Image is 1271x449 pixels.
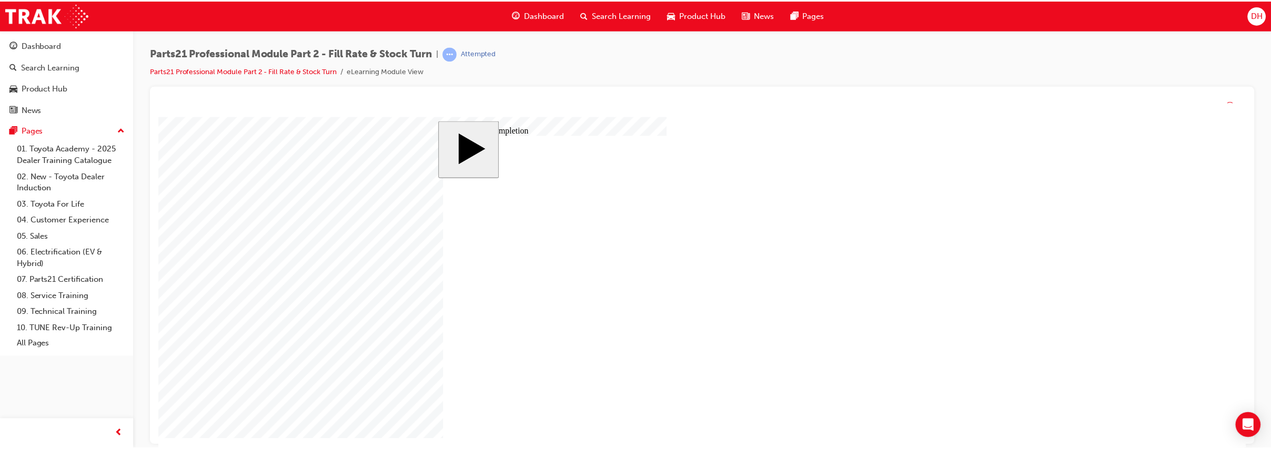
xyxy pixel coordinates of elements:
span: Search Learning [596,9,655,21]
a: pages-iconPages [788,4,838,26]
span: guage-icon [9,41,17,50]
span: search-icon [9,63,17,72]
div: Product Hub [22,82,68,94]
a: 06. Electrification (EV & Hybrid) [13,244,130,272]
a: guage-iconDashboard [507,4,576,26]
a: 05. Sales [13,228,130,244]
span: Pages [808,9,830,21]
a: All Pages [13,336,130,352]
a: 03. Toyota For Life [13,196,130,212]
span: up-icon [118,124,126,138]
span: | [439,47,441,59]
button: Pages [4,121,130,140]
a: Parts21 Professional Module Part 2 - Fill Rate & Stock Turn [151,66,339,75]
button: DashboardSearch LearningProduct HubNews [4,34,130,121]
span: Parts21 Professional Module Part 2 - Fill Rate & Stock Turn [151,47,435,59]
li: eLearning Module View [349,65,427,77]
span: pages-icon [796,8,804,22]
span: News [759,9,779,21]
span: news-icon [9,105,17,115]
a: Search Learning [4,57,130,77]
img: Trak [5,3,89,27]
span: news-icon [747,8,755,22]
div: Pages [22,125,43,137]
span: search-icon [584,8,592,22]
a: Dashboard [4,36,130,55]
a: News [4,100,130,119]
span: prev-icon [116,428,124,441]
a: 09. Technical Training [13,304,130,320]
span: pages-icon [9,126,17,136]
span: Product Hub [684,9,730,21]
div: Search Learning [21,61,80,73]
a: 08. Service Training [13,288,130,304]
a: 01. Toyota Academy - 2025 Dealer Training Catalogue [13,140,130,168]
a: search-iconSearch Learning [576,4,663,26]
a: Product Hub [4,78,130,98]
a: news-iconNews [739,4,788,26]
span: guage-icon [516,8,523,22]
span: car-icon [672,8,680,22]
a: car-iconProduct Hub [663,4,739,26]
span: learningRecordVerb_ATTEMPT-icon [446,46,460,60]
div: Parts 21 Cluster 2 Start Course [282,4,804,338]
a: 02. New - Toyota Dealer Induction [13,168,130,196]
a: 07. Parts21 Certification [13,272,130,288]
div: Dashboard [22,39,62,52]
span: Dashboard [528,9,568,21]
div: Attempted [464,48,499,58]
div: Open Intercom Messenger [1244,413,1269,438]
span: DH [1259,9,1271,21]
button: Start [282,4,343,62]
a: 04. Customer Experience [13,212,130,228]
div: News [22,104,42,116]
span: car-icon [9,84,17,93]
a: 10. TUNE Rev-Up Training [13,320,130,336]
